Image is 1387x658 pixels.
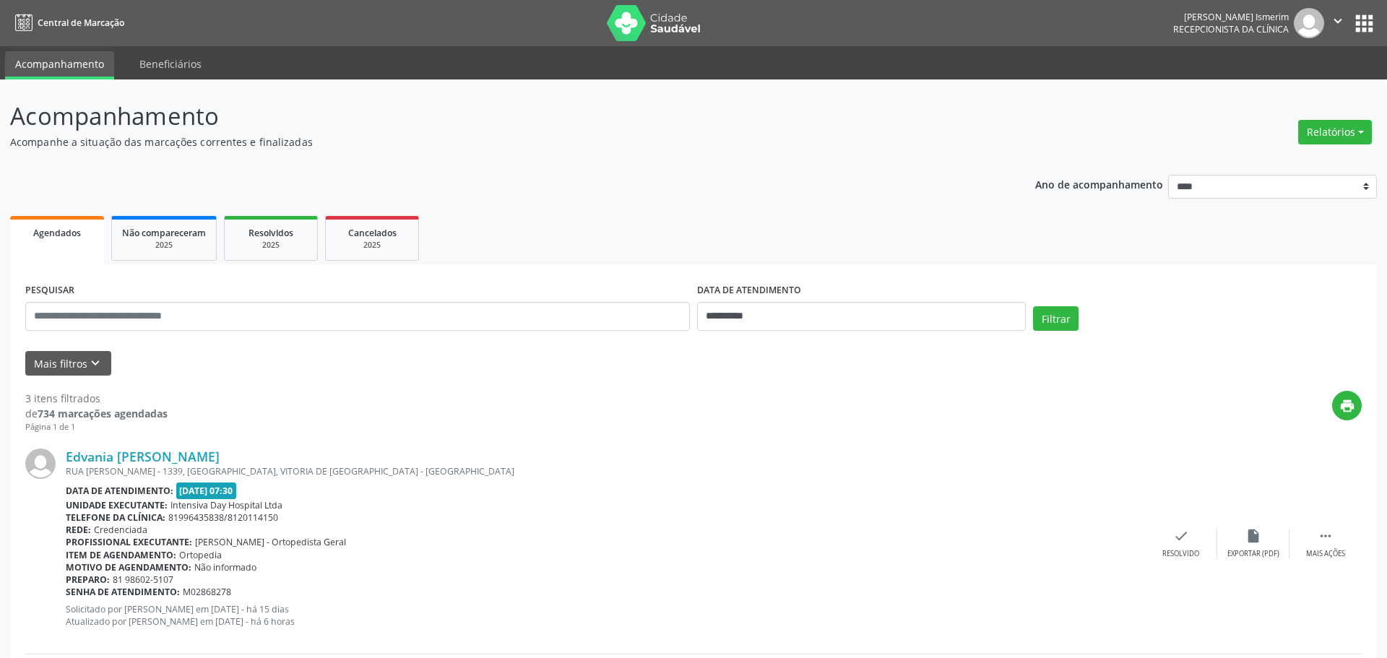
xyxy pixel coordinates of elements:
div: Resolvido [1162,549,1199,559]
img: img [1294,8,1324,38]
strong: 734 marcações agendadas [38,407,168,420]
span: Cancelados [348,227,397,239]
b: Preparo: [66,573,110,586]
b: Unidade executante: [66,499,168,511]
img: img [25,449,56,479]
span: M02868278 [183,586,231,598]
button: Mais filtroskeyboard_arrow_down [25,351,111,376]
span: Ortopedia [179,549,222,561]
span: Recepcionista da clínica [1173,23,1289,35]
a: Edvania [PERSON_NAME] [66,449,220,464]
b: Item de agendamento: [66,549,176,561]
div: 3 itens filtrados [25,391,168,406]
span: Central de Marcação [38,17,124,29]
span: Agendados [33,227,81,239]
span: Intensiva Day Hospital Ltda [170,499,282,511]
div: [PERSON_NAME] Ismerim [1173,11,1289,23]
i: keyboard_arrow_down [87,355,103,371]
b: Profissional executante: [66,536,192,548]
div: Exportar (PDF) [1227,549,1279,559]
span: [PERSON_NAME] - Ortopedista Geral [195,536,346,548]
div: 2025 [235,240,307,251]
b: Data de atendimento: [66,485,173,497]
a: Central de Marcação [10,11,124,35]
span: Resolvidos [249,227,293,239]
div: Mais ações [1306,549,1345,559]
a: Acompanhamento [5,51,114,79]
label: PESQUISAR [25,280,74,302]
i:  [1318,528,1334,544]
span: Credenciada [94,524,147,536]
label: DATA DE ATENDIMENTO [697,280,801,302]
span: 81 98602-5107 [113,573,173,586]
i:  [1330,13,1346,29]
b: Rede: [66,524,91,536]
b: Telefone da clínica: [66,511,165,524]
p: Ano de acompanhamento [1035,175,1163,193]
i: insert_drive_file [1245,528,1261,544]
div: Página 1 de 1 [25,421,168,433]
i: check [1173,528,1189,544]
button: apps [1352,11,1377,36]
div: RUA [PERSON_NAME] - 1339, [GEOGRAPHIC_DATA], VITORIA DE [GEOGRAPHIC_DATA] - [GEOGRAPHIC_DATA] [66,465,1145,477]
p: Solicitado por [PERSON_NAME] em [DATE] - há 15 dias Atualizado por [PERSON_NAME] em [DATE] - há 6... [66,603,1145,628]
button: Filtrar [1033,306,1079,331]
span: [DATE] 07:30 [176,482,237,499]
span: Não compareceram [122,227,206,239]
button: Relatórios [1298,120,1372,144]
button:  [1324,8,1352,38]
button: print [1332,391,1362,420]
div: de [25,406,168,421]
a: Beneficiários [129,51,212,77]
div: 2025 [122,240,206,251]
p: Acompanhamento [10,98,967,134]
span: Não informado [194,561,256,573]
span: 81996435838/8120114150 [168,511,278,524]
i: print [1339,398,1355,414]
b: Motivo de agendamento: [66,561,191,573]
b: Senha de atendimento: [66,586,180,598]
p: Acompanhe a situação das marcações correntes e finalizadas [10,134,967,150]
div: 2025 [336,240,408,251]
